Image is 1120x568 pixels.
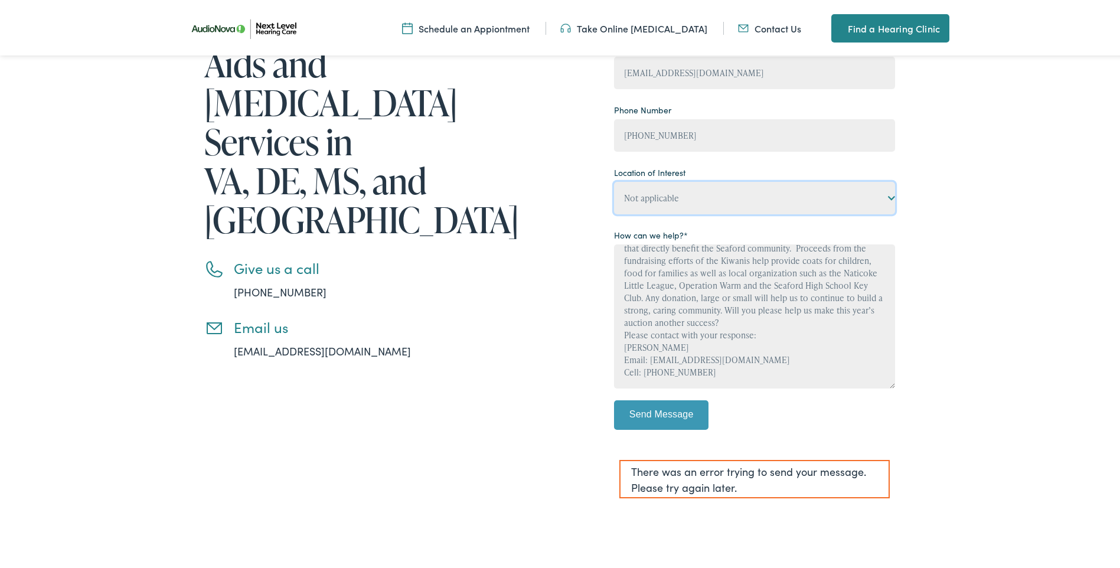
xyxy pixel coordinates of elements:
[402,19,413,32] img: Calendar icon representing the ability to schedule a hearing test or hearing aid appointment at N...
[831,12,949,40] a: Find a Hearing Clinic
[234,316,535,334] h3: Email us
[614,164,685,177] label: Location of Interest
[560,19,571,32] img: An icon symbolizing headphones, colored in teal, suggests audio-related services or features.
[614,227,688,239] label: How can we help?
[614,117,895,149] input: (XXX) XXX - XXXX
[204,3,535,237] h1: Contact us for Hearing Aids and [MEDICAL_DATA] Services in VA, DE, MS, and [GEOGRAPHIC_DATA]
[614,102,671,114] label: Phone Number
[234,257,535,275] h3: Give us a call
[560,19,707,32] a: Take Online [MEDICAL_DATA]
[614,54,895,87] input: example@gmail.com
[831,19,842,33] img: A map pin icon in teal indicates location-related features or services.
[619,458,890,496] div: There was an error trying to send your message. Please try again later.
[402,19,530,32] a: Schedule an Appiontment
[738,19,749,32] img: An icon representing mail communication is presented in a unique teal color.
[234,282,326,297] a: [PHONE_NUMBER]
[738,19,801,32] a: Contact Us
[234,341,411,356] a: [EMAIL_ADDRESS][DOMAIN_NAME]
[614,398,708,427] input: Send Message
